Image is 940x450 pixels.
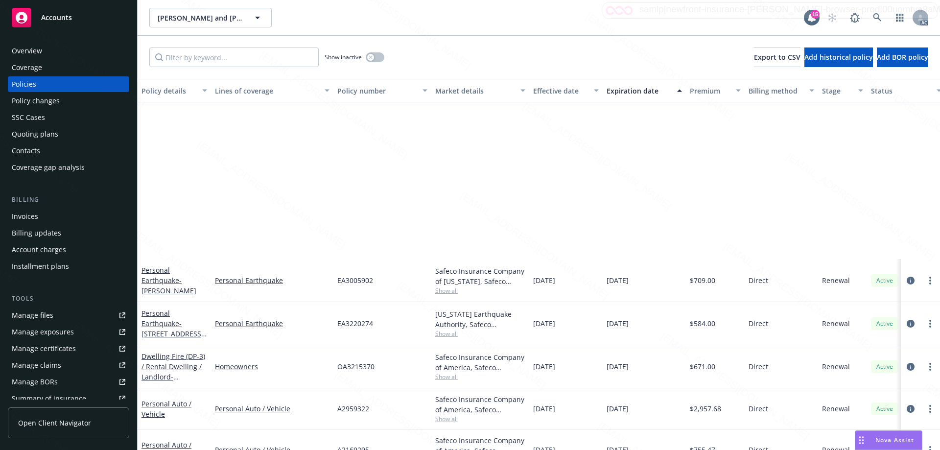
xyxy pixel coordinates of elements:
button: Policy number [333,79,431,102]
span: Open Client Navigator [18,418,91,428]
button: Stage [818,79,867,102]
span: [DATE] [607,403,629,414]
a: circleInformation [905,361,916,373]
a: circleInformation [905,275,916,286]
span: Renewal [822,361,850,372]
button: Add historical policy [804,47,873,67]
span: Renewal [822,318,850,329]
div: Safeco Insurance Company of America, Safeco Insurance (Liberty Mutual) [435,394,525,415]
div: SSC Cases [12,110,45,125]
div: Premium [690,86,730,96]
span: Add BOR policy [877,52,928,62]
span: [DATE] [533,275,555,285]
div: Drag to move [855,431,868,450]
span: Direct [749,361,768,372]
a: Personal Auto / Vehicle [215,403,329,414]
a: Dwelling Fire (DP-3) / Rental Dwelling / Landlord [141,352,205,402]
span: [DATE] [533,403,555,414]
a: Manage exposures [8,324,129,340]
a: Policies [8,76,129,92]
div: Account charges [12,242,66,258]
span: Active [875,319,894,328]
a: Personal Earthquake [141,308,204,349]
button: Billing method [745,79,818,102]
a: Manage certificates [8,341,129,356]
span: [DATE] [607,361,629,372]
a: Quoting plans [8,126,129,142]
a: Billing updates [8,225,129,241]
button: Market details [431,79,529,102]
a: Personal Earthquake [141,265,196,295]
span: EA3220274 [337,318,373,329]
div: Manage BORs [12,374,58,390]
div: Manage files [12,308,53,323]
span: [DATE] [607,318,629,329]
div: Overview [12,43,42,59]
span: [DATE] [533,361,555,372]
button: Export to CSV [754,47,800,67]
a: Personal Earthquake [215,275,329,285]
a: Personal Earthquake [215,318,329,329]
span: Renewal [822,275,850,285]
span: $671.00 [690,361,715,372]
span: EA3005902 [337,275,373,285]
div: Billing updates [12,225,61,241]
button: Premium [686,79,745,102]
a: Installment plans [8,259,129,274]
div: 15 [811,10,820,19]
span: Active [875,362,894,371]
span: Accounts [41,14,72,22]
div: Manage claims [12,357,61,373]
a: Switch app [890,8,910,27]
a: Personal Auto / Vehicle [141,399,191,419]
a: Start snowing [822,8,842,27]
div: Status [871,86,931,96]
div: Lines of coverage [215,86,319,96]
button: Policy details [138,79,211,102]
span: [PERSON_NAME] and [PERSON_NAME] [158,13,242,23]
span: Export to CSV [754,52,800,62]
div: Summary of insurance [12,391,86,406]
div: Policy changes [12,93,60,109]
a: Policy changes [8,93,129,109]
a: SSC Cases [8,110,129,125]
a: circleInformation [905,403,916,415]
a: Homeowners [215,361,329,372]
a: Invoices [8,209,129,224]
div: Effective date [533,86,588,96]
div: Installment plans [12,259,69,274]
span: Add historical policy [804,52,873,62]
a: more [924,318,936,330]
span: - [STREET_ADDRESS][PERSON_NAME] [141,319,207,349]
div: Billing method [749,86,803,96]
div: Manage exposures [12,324,74,340]
span: Show all [435,373,525,381]
div: Policy details [141,86,196,96]
a: Contacts [8,143,129,159]
a: Overview [8,43,129,59]
button: Add BOR policy [877,47,928,67]
a: Summary of insurance [8,391,129,406]
span: OA3215370 [337,361,375,372]
a: Account charges [8,242,129,258]
span: A2959322 [337,403,369,414]
a: Coverage [8,60,129,75]
button: Lines of coverage [211,79,333,102]
span: Show all [435,286,525,295]
span: [DATE] [533,318,555,329]
div: Manage certificates [12,341,76,356]
div: [US_STATE] Earthquake Authority, Safeco Insurance [435,309,525,330]
span: Direct [749,403,768,414]
div: Safeco Insurance Company of [US_STATE], Safeco Insurance (Liberty Mutual) [435,266,525,286]
div: Policies [12,76,36,92]
a: Manage files [8,308,129,323]
div: Stage [822,86,852,96]
span: [DATE] [607,275,629,285]
div: Coverage gap analysis [12,160,85,175]
span: Direct [749,275,768,285]
span: $584.00 [690,318,715,329]
button: [PERSON_NAME] and [PERSON_NAME] [149,8,272,27]
a: circleInformation [905,318,916,330]
span: Active [875,276,894,285]
a: more [924,275,936,286]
